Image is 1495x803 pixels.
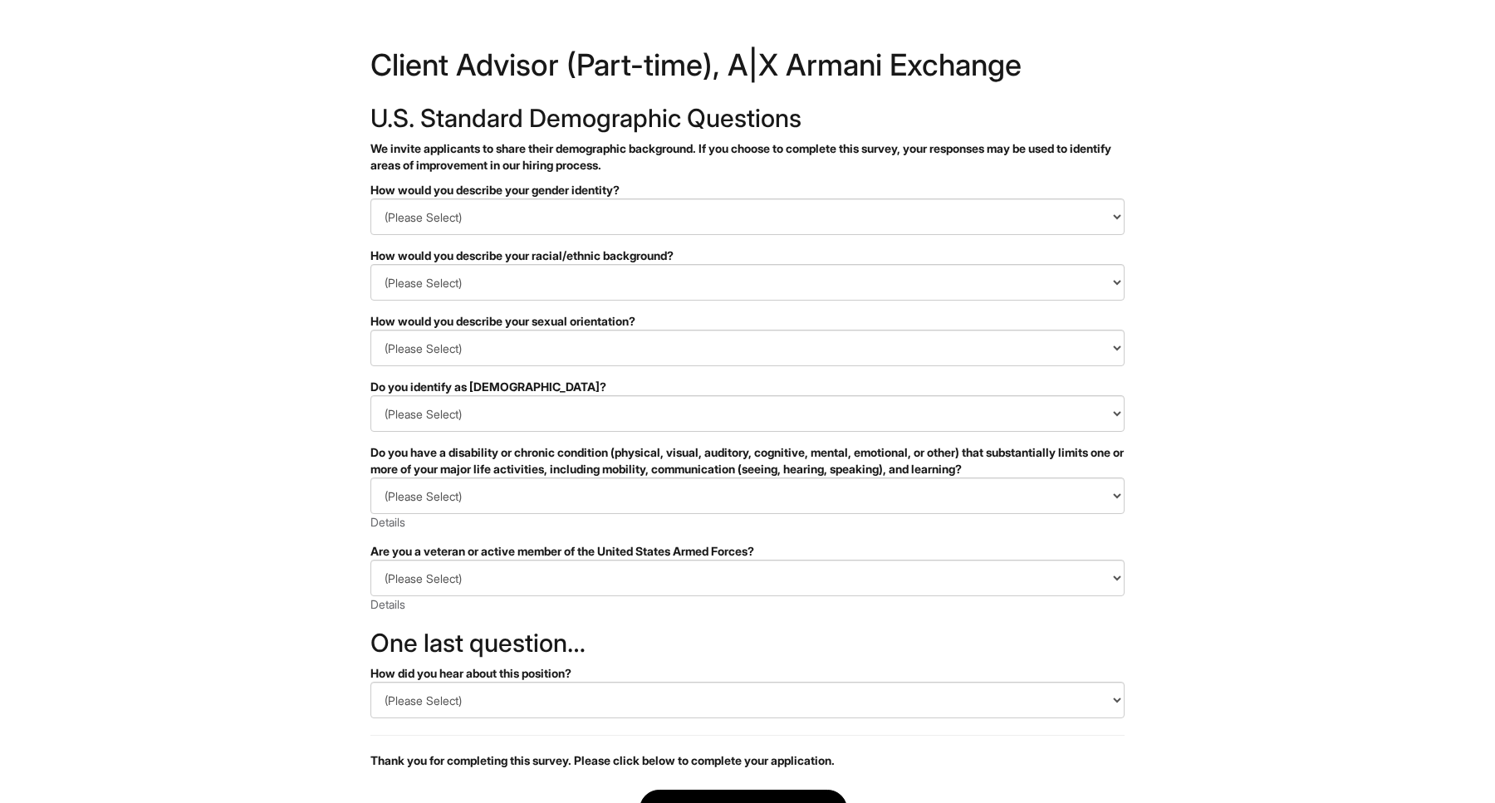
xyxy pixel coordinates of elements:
[370,477,1125,514] select: Do you have a disability or chronic condition (physical, visual, auditory, cognitive, mental, emo...
[370,140,1125,174] p: We invite applicants to share their demographic background. If you choose to complete this survey...
[370,198,1125,235] select: How would you describe your gender identity?
[370,597,405,611] a: Details
[370,379,1125,395] div: Do you identify as [DEMOGRAPHIC_DATA]?
[370,264,1125,301] select: How would you describe your racial/ethnic background?
[370,682,1125,718] select: How did you hear about this position?
[370,313,1125,330] div: How would you describe your sexual orientation?
[370,247,1125,264] div: How would you describe your racial/ethnic background?
[370,50,1125,88] h1: Client Advisor (Part-time), A|X Armani Exchange
[370,395,1125,432] select: Do you identify as transgender?
[370,543,1125,560] div: Are you a veteran or active member of the United States Armed Forces?
[370,665,1125,682] div: How did you hear about this position?
[370,182,1125,198] div: How would you describe your gender identity?
[370,444,1125,477] div: Do you have a disability or chronic condition (physical, visual, auditory, cognitive, mental, emo...
[370,515,405,529] a: Details
[370,330,1125,366] select: How would you describe your sexual orientation?
[370,629,1125,657] h2: One last question…
[370,105,1125,132] h2: U.S. Standard Demographic Questions
[370,752,1125,769] p: Thank you for completing this survey. Please click below to complete your application.
[370,560,1125,596] select: Are you a veteran or active member of the United States Armed Forces?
